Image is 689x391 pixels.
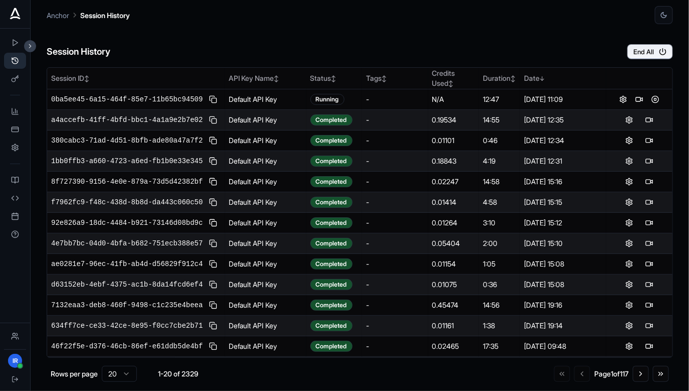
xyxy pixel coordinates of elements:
[483,73,516,83] div: Duration
[627,44,673,59] button: End All
[51,369,98,379] p: Rows per page
[594,369,629,379] div: Page 1 of 117
[47,10,69,21] p: Anchor
[24,40,36,52] button: Expand sidebar
[483,280,516,290] div: 0:36
[13,357,18,365] span: IR
[366,238,424,248] div: -
[524,115,602,125] div: [DATE] 12:35
[524,94,602,104] div: [DATE] 11:09
[366,94,424,104] div: -
[432,197,475,207] div: 0.01414
[225,131,306,151] td: Default API Key
[225,233,306,254] td: Default API Key
[310,300,353,311] div: Completed
[84,75,89,82] span: ↕
[524,321,602,331] div: [DATE] 19:14
[274,75,279,82] span: ↕
[51,136,203,146] span: 380cabc3-71ad-4d51-8bfb-ade80a47a7f2
[366,259,424,269] div: -
[524,300,602,310] div: [DATE] 19:16
[225,357,306,377] td: Default API Key
[524,136,602,146] div: [DATE] 12:34
[310,135,353,146] div: Completed
[51,341,203,351] span: 46f22f5e-d376-46cb-86ef-e61ddb5de4bf
[51,321,203,331] span: 634ff7ce-ce33-42ce-8e95-f0cc7cbe2b71
[483,341,516,351] div: 17:35
[310,279,353,290] div: Completed
[366,197,424,207] div: -
[524,238,602,248] div: [DATE] 15:10
[310,258,353,270] div: Completed
[524,177,602,187] div: [DATE] 15:16
[432,238,475,248] div: 0.05404
[310,341,353,352] div: Completed
[524,73,602,83] div: Date
[366,218,424,228] div: -
[7,6,23,22] img: Anchor Icon
[51,177,203,187] span: 8f727390-9156-4e0e-879a-73d5d42382bf
[225,275,306,295] td: Default API Key
[432,156,475,166] div: 0.18843
[483,218,516,228] div: 3:10
[51,156,203,166] span: 1bb0ffb3-a660-4723-a6ed-fb1b0e33e345
[310,320,353,331] div: Completed
[524,218,602,228] div: [DATE] 15:12
[47,45,110,59] h6: Session History
[51,280,203,290] span: d63152eb-4ebf-4375-ac1b-8da14fcd6ef4
[51,197,203,207] span: f7962fc9-f48c-438d-8b8d-da443c060c50
[483,259,516,269] div: 1:05
[510,75,515,82] span: ↕
[483,321,516,331] div: 1:38
[432,300,475,310] div: 0.45474
[51,218,203,228] span: 92e826a9-18dc-4484-b921-73146d08bd9c
[366,321,424,331] div: -
[80,10,130,21] p: Session History
[432,177,475,187] div: 0.02247
[51,300,203,310] span: 7132eaa3-deb8-460f-9498-c1c235e4beea
[483,136,516,146] div: 0:46
[366,280,424,290] div: -
[51,115,203,125] span: a4accefb-41ff-4bfd-bbc1-4a1a9e2b7e02
[483,238,516,248] div: 2:00
[310,217,353,228] div: Completed
[432,68,475,88] div: Credits Used
[225,213,306,233] td: Default API Key
[524,280,602,290] div: [DATE] 15:08
[366,115,424,125] div: -
[432,259,475,269] div: 0.01154
[310,197,353,208] div: Completed
[225,336,306,357] td: Default API Key
[310,238,353,249] div: Completed
[310,94,344,105] div: Running
[366,156,424,166] div: -
[540,75,545,82] span: ↓
[483,300,516,310] div: 14:56
[382,75,387,82] span: ↕
[225,151,306,172] td: Default API Key
[432,94,475,104] div: N/A
[153,369,203,379] div: 1-20 of 2329
[331,75,336,82] span: ↕
[225,172,306,192] td: Default API Key
[225,295,306,316] td: Default API Key
[524,341,602,351] div: [DATE] 09:48
[432,321,475,331] div: 0.01161
[229,73,302,83] div: API Key Name
[366,136,424,146] div: -
[483,197,516,207] div: 4:58
[432,136,475,146] div: 0.01101
[524,156,602,166] div: [DATE] 12:31
[51,259,203,269] span: ae0281e7-96ec-41fb-ab4d-d56829f912c4
[366,300,424,310] div: -
[310,176,353,187] div: Completed
[225,192,306,213] td: Default API Key
[225,110,306,131] td: Default API Key
[524,259,602,269] div: [DATE] 15:08
[432,115,475,125] div: 0.19534
[51,238,203,248] span: 4e7bb7bc-04d0-4bfa-b682-751ecb388e57
[8,354,22,368] button: IR
[483,177,516,187] div: 14:58
[310,73,358,83] div: Status
[432,341,475,351] div: 0.02465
